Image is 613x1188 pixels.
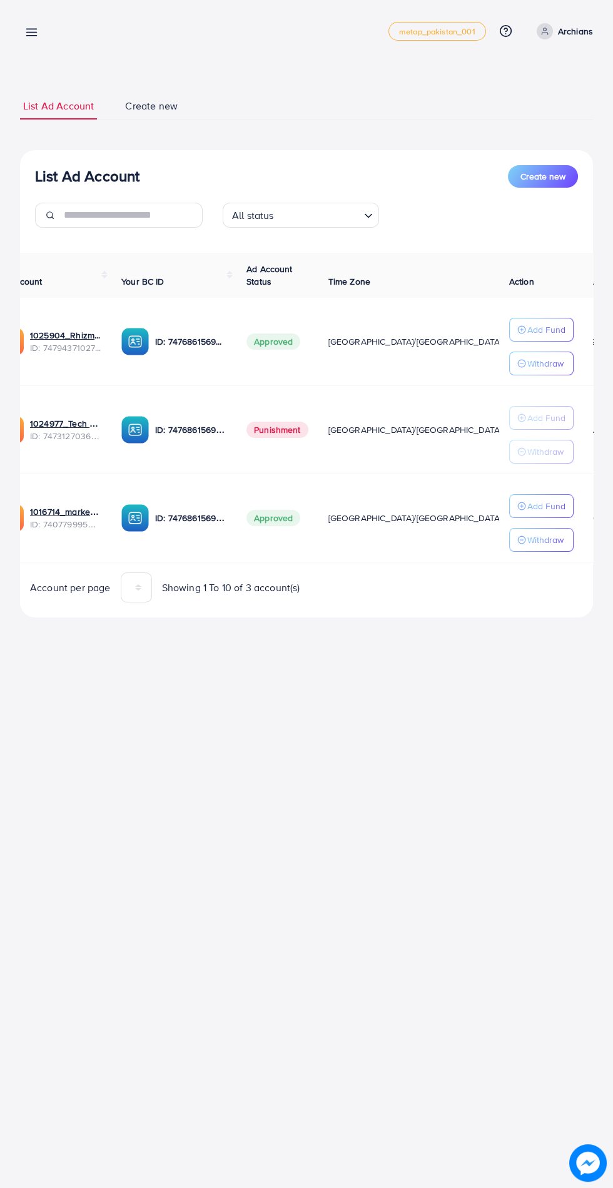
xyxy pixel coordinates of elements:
[399,28,475,36] span: metap_pakistan_001
[30,417,101,430] a: 1024977_Tech Wave_1739972983986
[509,440,574,464] button: Withdraw
[509,494,574,518] button: Add Fund
[527,322,565,337] p: Add Fund
[30,342,101,354] span: ID: 7479437102770323473
[30,518,101,531] span: ID: 7407799958096789521
[30,581,111,595] span: Account per page
[121,275,165,288] span: Your BC ID
[508,165,578,188] button: Create new
[509,318,574,342] button: Add Fund
[569,1144,607,1182] img: image
[328,275,370,288] span: Time Zone
[155,422,226,437] p: ID: 7476861569385742352
[328,335,502,348] span: [GEOGRAPHIC_DATA]/[GEOGRAPHIC_DATA]
[35,167,139,185] h3: List Ad Account
[520,170,565,183] span: Create new
[328,424,502,436] span: [GEOGRAPHIC_DATA]/[GEOGRAPHIC_DATA]
[121,416,149,444] img: ic-ba-acc.ded83a64.svg
[162,581,300,595] span: Showing 1 To 10 of 3 account(s)
[509,528,574,552] button: Withdraw
[30,417,101,443] div: <span class='underline'>1024977_Tech Wave_1739972983986</span></br>7473127036257615873
[509,352,574,375] button: Withdraw
[527,410,565,425] p: Add Fund
[328,512,502,524] span: [GEOGRAPHIC_DATA]/[GEOGRAPHIC_DATA]
[246,263,293,288] span: Ad Account Status
[278,204,359,225] input: Search for option
[30,329,101,342] a: 1025904_Rhizmall Archbeat_1741442161001
[30,329,101,355] div: <span class='underline'>1025904_Rhizmall Archbeat_1741442161001</span></br>7479437102770323473
[30,505,101,518] a: 1016714_marketbay_1724762849692
[223,203,379,228] div: Search for option
[558,24,593,39] p: Archians
[121,504,149,532] img: ic-ba-acc.ded83a64.svg
[246,333,300,350] span: Approved
[246,510,300,526] span: Approved
[509,406,574,430] button: Add Fund
[527,499,565,514] p: Add Fund
[125,99,178,113] span: Create new
[30,430,101,442] span: ID: 7473127036257615873
[532,23,593,39] a: Archians
[527,532,564,547] p: Withdraw
[509,275,534,288] span: Action
[121,328,149,355] img: ic-ba-acc.ded83a64.svg
[30,505,101,531] div: <span class='underline'>1016714_marketbay_1724762849692</span></br>7407799958096789521
[246,422,308,438] span: Punishment
[388,22,486,41] a: metap_pakistan_001
[23,99,94,113] span: List Ad Account
[155,334,226,349] p: ID: 7476861569385742352
[230,206,276,225] span: All status
[527,444,564,459] p: Withdraw
[155,510,226,525] p: ID: 7476861569385742352
[527,356,564,371] p: Withdraw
